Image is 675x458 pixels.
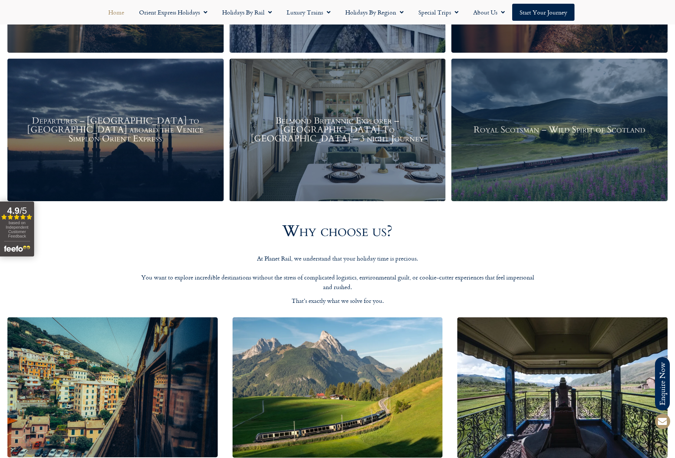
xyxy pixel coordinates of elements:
a: Start your Journey [512,4,574,21]
a: Orient Express Holidays [132,4,215,21]
h3: Departures – [GEOGRAPHIC_DATA] to [GEOGRAPHIC_DATA] aboard the Venice Simplon Orient Express [11,117,220,143]
a: Royal Scotsman – Wild Spirit of Scotland [451,59,668,202]
a: About Us [466,4,512,21]
a: Luxury Trains [279,4,338,21]
a: Belmond Britannic Explorer – [GEOGRAPHIC_DATA] To [GEOGRAPHIC_DATA] – 3 night Journey [230,59,446,202]
p: That’s exactly what we solve for you. [141,296,534,306]
h3: Royal Scotsman – Wild Spirit of Scotland [455,125,664,134]
a: Holidays by Region [338,4,411,21]
a: Holidays by Rail [215,4,279,21]
a: Departures – [GEOGRAPHIC_DATA] to [GEOGRAPHIC_DATA] aboard the Venice Simplon Orient Express [7,59,224,202]
nav: Menu [4,4,671,21]
a: Special Trips [411,4,466,21]
a: Home [101,4,132,21]
h2: Why choose us? [148,223,527,239]
p: At Planet Rail, we understand that your holiday time is precious. You want to explore incredible ... [141,254,534,292]
h3: Belmond Britannic Explorer – [GEOGRAPHIC_DATA] To [GEOGRAPHIC_DATA] – 3 night Journey [233,117,442,143]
